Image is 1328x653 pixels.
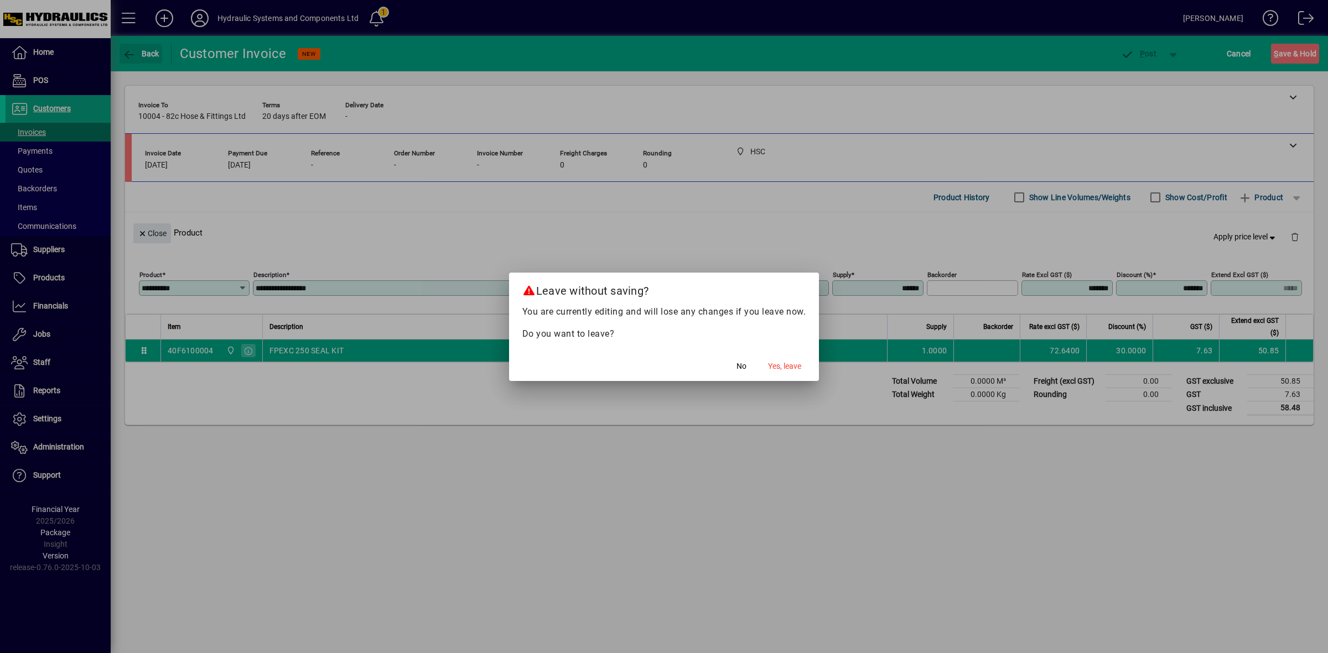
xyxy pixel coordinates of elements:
[509,273,819,305] h2: Leave without saving?
[522,305,806,318] p: You are currently editing and will lose any changes if you leave now.
[522,327,806,341] p: Do you want to leave?
[768,361,801,372] span: Yes, leave
[724,357,759,377] button: No
[736,361,746,372] span: No
[764,357,806,377] button: Yes, leave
